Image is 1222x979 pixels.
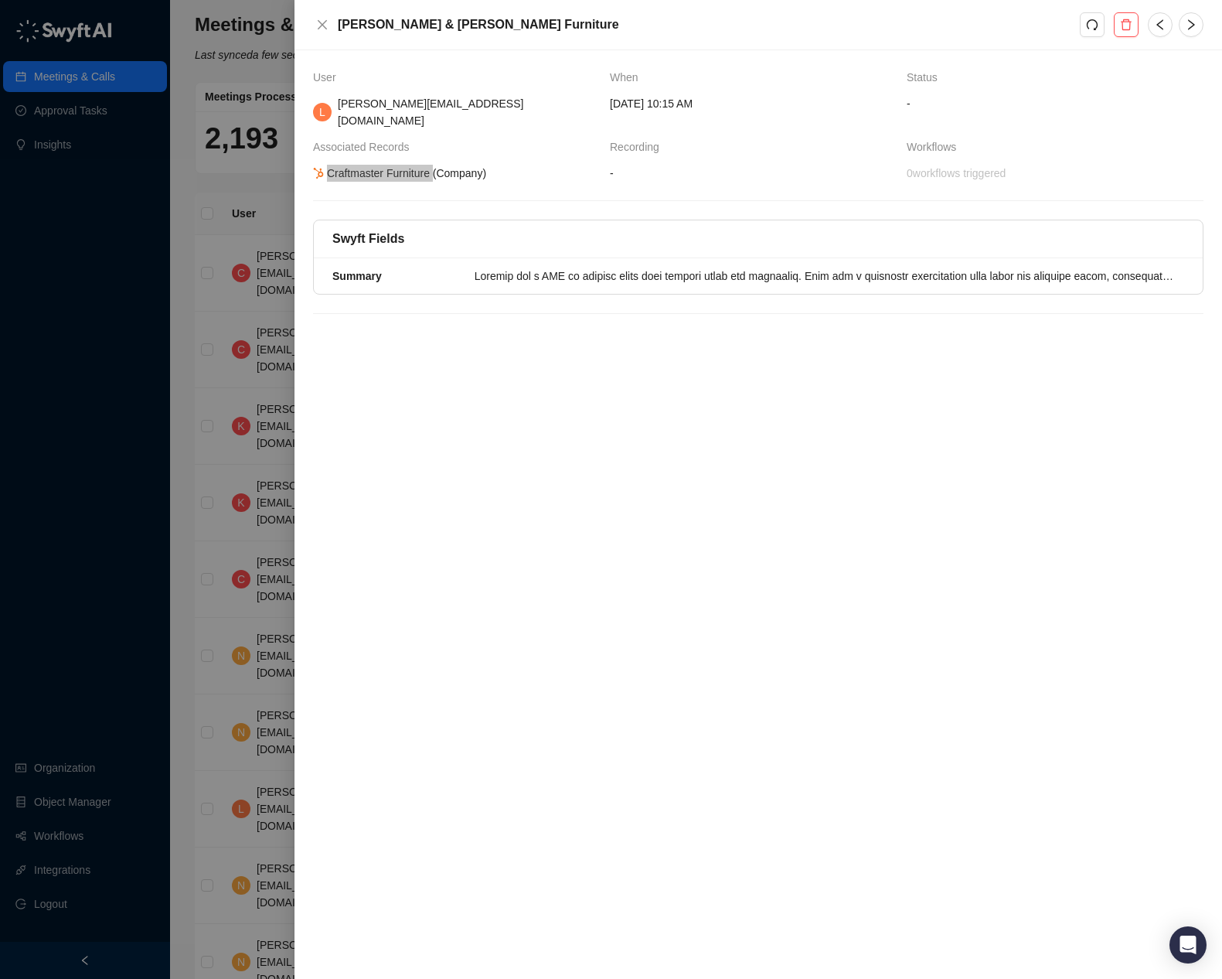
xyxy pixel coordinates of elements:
[1120,19,1132,31] span: delete
[610,95,693,112] span: [DATE] 10:15 AM
[907,95,1203,112] span: -
[313,15,332,34] button: Close
[1185,19,1197,31] span: right
[311,165,488,182] div: Craftmaster Furniture (Company)
[907,69,945,86] span: Status
[319,104,325,121] span: L
[610,138,667,155] span: Recording
[907,138,964,155] span: Workflows
[338,97,523,127] span: [PERSON_NAME][EMAIL_ADDRESS][DOMAIN_NAME]
[332,270,382,282] strong: Summary
[316,19,328,31] span: close
[475,268,1175,285] div: Loremip dol s AME co adipisc elits doei tempori utlab etd magnaaliq. Enim adm v quisnostr exercit...
[1169,926,1207,964] div: Open Intercom Messenger
[610,69,646,86] span: When
[313,138,417,155] span: Associated Records
[610,165,894,182] span: -
[1086,19,1098,31] span: redo
[1154,19,1166,31] span: left
[332,230,404,248] h5: Swyft Fields
[338,15,1080,34] h5: [PERSON_NAME] & [PERSON_NAME] Furniture
[313,69,344,86] span: User
[907,165,1006,182] a: 0 workflows triggered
